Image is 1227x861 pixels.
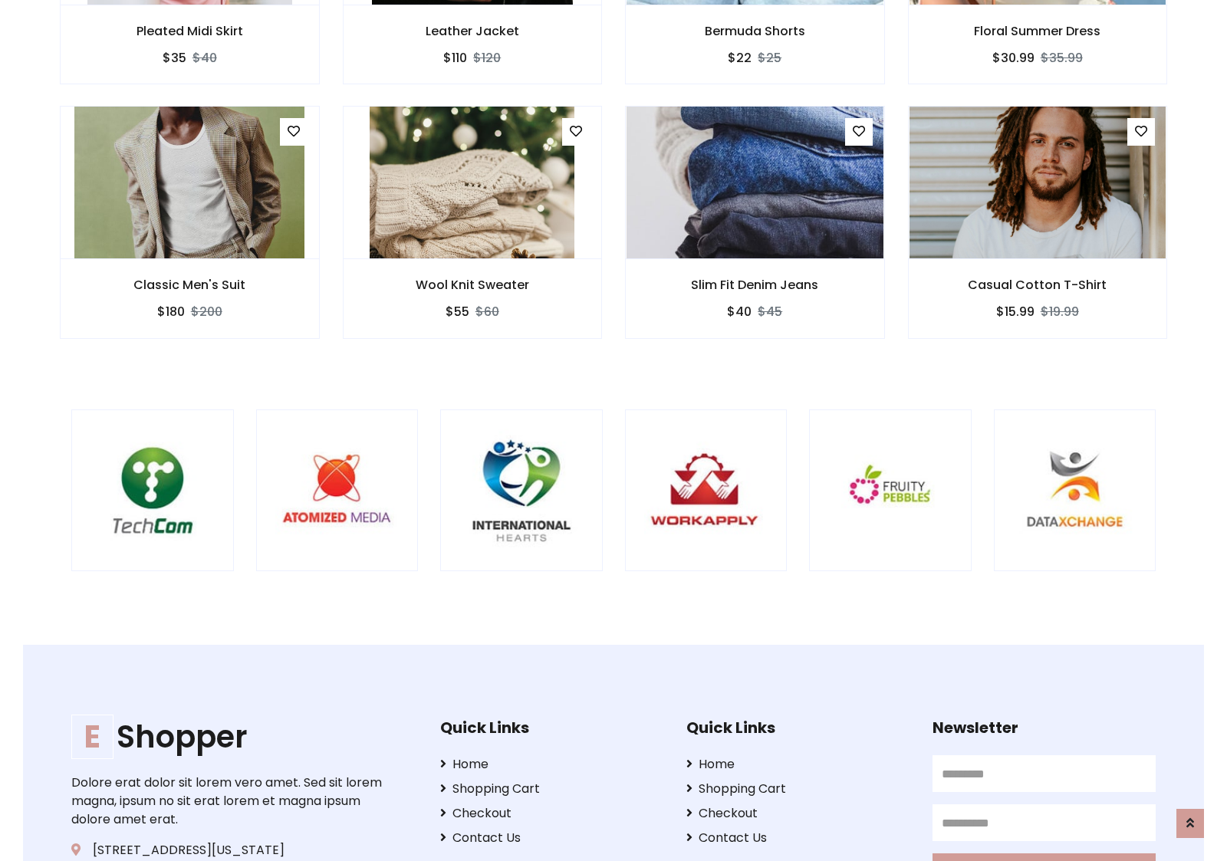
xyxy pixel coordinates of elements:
[909,278,1167,292] h6: Casual Cotton T-Shirt
[758,49,781,67] del: $25
[61,24,319,38] h6: Pleated Midi Skirt
[996,304,1035,319] h6: $15.99
[191,303,222,320] del: $200
[626,278,884,292] h6: Slim Fit Denim Jeans
[71,715,113,759] span: E
[933,718,1156,737] h5: Newsletter
[992,51,1035,65] h6: $30.99
[473,49,501,67] del: $120
[909,24,1167,38] h6: Floral Summer Dress
[443,51,467,65] h6: $110
[163,51,186,65] h6: $35
[71,718,392,755] a: EShopper
[727,304,752,319] h6: $40
[728,51,752,65] h6: $22
[686,780,910,798] a: Shopping Cart
[475,303,499,320] del: $60
[440,804,663,823] a: Checkout
[1041,49,1083,67] del: $35.99
[440,718,663,737] h5: Quick Links
[758,303,782,320] del: $45
[440,780,663,798] a: Shopping Cart
[686,829,910,847] a: Contact Us
[71,841,392,859] p: [STREET_ADDRESS][US_STATE]
[71,718,392,755] h1: Shopper
[686,755,910,774] a: Home
[446,304,469,319] h6: $55
[626,24,884,38] h6: Bermuda Shorts
[686,804,910,823] a: Checkout
[157,304,185,319] h6: $180
[440,829,663,847] a: Contact Us
[440,755,663,774] a: Home
[192,49,217,67] del: $40
[1041,303,1079,320] del: $19.99
[344,278,602,292] h6: Wool Knit Sweater
[344,24,602,38] h6: Leather Jacket
[686,718,910,737] h5: Quick Links
[71,774,392,829] p: Dolore erat dolor sit lorem vero amet. Sed sit lorem magna, ipsum no sit erat lorem et magna ipsu...
[61,278,319,292] h6: Classic Men's Suit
